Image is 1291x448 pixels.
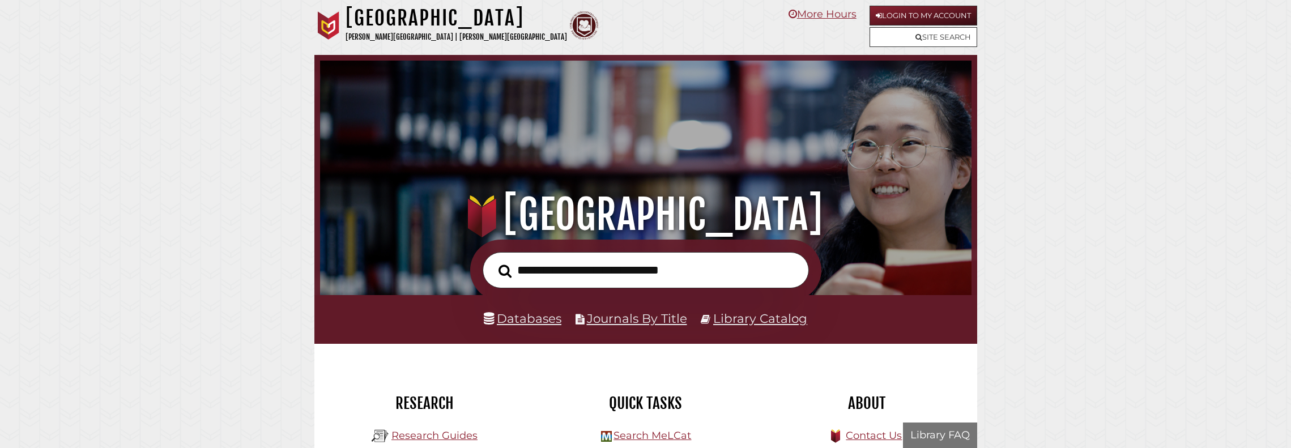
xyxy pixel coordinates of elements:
h2: Quick Tasks [544,394,748,413]
h2: About [765,394,969,413]
a: Search MeLCat [613,429,691,442]
a: Login to My Account [870,6,977,25]
a: Research Guides [391,429,478,442]
img: Hekman Library Logo [601,431,612,442]
h2: Research [323,394,527,413]
p: [PERSON_NAME][GEOGRAPHIC_DATA] | [PERSON_NAME][GEOGRAPHIC_DATA] [346,31,567,44]
a: Journals By Title [587,311,687,326]
a: Contact Us [846,429,902,442]
h1: [GEOGRAPHIC_DATA] [346,6,567,31]
a: Site Search [870,27,977,47]
a: Databases [484,311,561,326]
button: Search [493,261,517,281]
img: Calvin Theological Seminary [570,11,598,40]
a: More Hours [789,8,857,20]
img: Calvin University [314,11,343,40]
h1: [GEOGRAPHIC_DATA] [339,190,952,240]
i: Search [498,264,512,278]
img: Hekman Library Logo [372,428,389,445]
a: Library Catalog [713,311,807,326]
